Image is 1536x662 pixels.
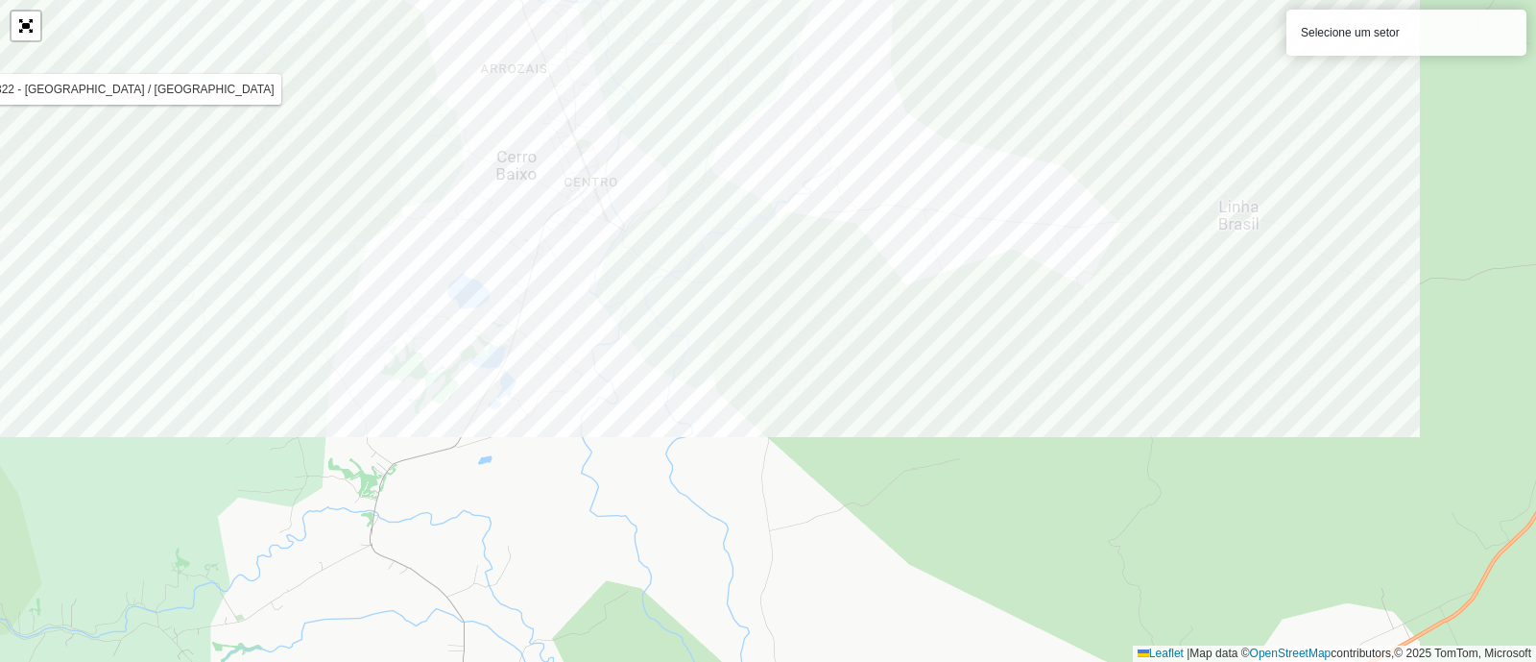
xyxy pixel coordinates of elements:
[1286,10,1526,56] div: Selecione um setor
[1133,646,1536,662] div: Map data © contributors,© 2025 TomTom, Microsoft
[1250,647,1332,660] a: OpenStreetMap
[12,12,40,40] a: Abrir mapa em tela cheia
[1138,647,1184,660] a: Leaflet
[1187,647,1189,660] span: |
